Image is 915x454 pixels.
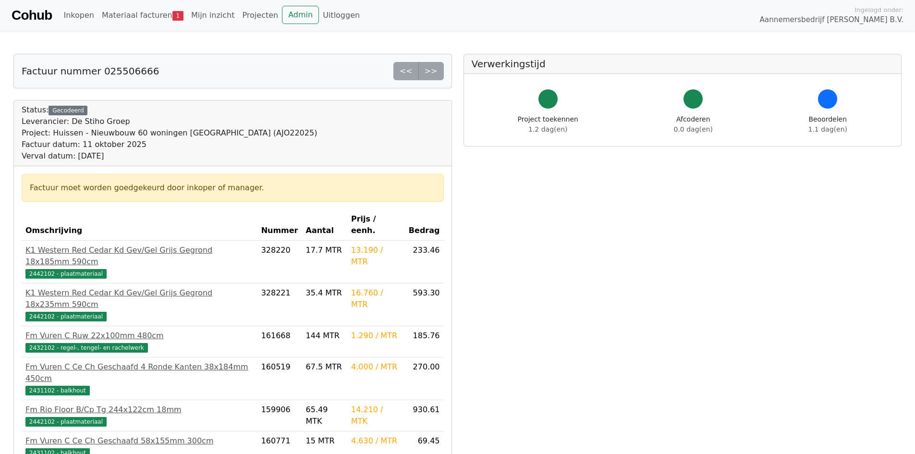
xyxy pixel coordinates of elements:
[25,245,254,268] div: K1 Western Red Cedar Kd Gev/Gel Grijs Gegrond 18x185mm 590cm
[472,58,894,70] h5: Verwerkingstijd
[25,287,254,310] div: K1 Western Red Cedar Kd Gev/Gel Grijs Gegrond 18x235mm 590cm
[674,125,713,133] span: 0.0 dag(en)
[808,114,847,135] div: Beoordelen
[528,125,567,133] span: 1.2 dag(en)
[302,209,347,241] th: Aantal
[25,361,254,384] div: Fm Vuren C Ce Ch Geschaafd 4 Ronde Kanten 38x184mm 450cm
[49,106,87,115] div: Gecodeerd
[518,114,578,135] div: Project toekennen
[404,241,443,283] td: 233.46
[351,245,400,268] div: 13.190 / MTR
[12,4,52,27] a: Cohub
[22,150,317,162] div: Verval datum: [DATE]
[257,326,302,357] td: 161668
[854,5,903,14] span: Ingelogd onder:
[30,182,436,194] div: Factuur moet worden goedgekeurd door inkoper of manager.
[404,326,443,357] td: 185.76
[351,361,400,373] div: 4.000 / MTR
[257,283,302,326] td: 328221
[306,404,343,427] div: 65.49 MTK
[25,330,254,353] a: Fm Vuren C Ruw 22x100mm 480cm2432102 - regel-, tengel- en rachelwerk
[306,287,343,299] div: 35.4 MTR
[351,435,400,447] div: 4.630 / MTR
[319,6,364,25] a: Uitloggen
[404,400,443,431] td: 930.61
[22,127,317,139] div: Project: Huissen - Nieuwbouw 60 woningen [GEOGRAPHIC_DATA] (AJO22025)
[60,6,98,25] a: Inkopen
[306,330,343,342] div: 144 MTR
[25,417,107,427] span: 2442102 - plaatmateriaal
[98,6,187,25] a: Materiaal facturen1
[306,361,343,373] div: 67.5 MTR
[257,357,302,400] td: 160519
[306,245,343,256] div: 17.7 MTR
[172,11,183,21] span: 1
[22,139,317,150] div: Factuur datum: 11 oktober 2025
[25,330,254,342] div: Fm Vuren C Ruw 22x100mm 480cm
[25,343,148,353] span: 2432102 - regel-, tengel- en rachelwerk
[674,114,713,135] div: Afcoderen
[25,287,254,322] a: K1 Western Red Cedar Kd Gev/Gel Grijs Gegrond 18x235mm 590cm2442102 - plaatmateriaal
[25,361,254,396] a: Fm Vuren C Ce Ch Geschaafd 4 Ronde Kanten 38x184mm 450cm2431102 - balkhout
[25,245,254,279] a: K1 Western Red Cedar Kd Gev/Gel Grijs Gegrond 18x185mm 590cm2442102 - plaatmateriaal
[25,386,90,395] span: 2431102 - balkhout
[404,209,443,241] th: Bedrag
[25,435,254,447] div: Fm Vuren C Ce Ch Geschaafd 58x155mm 300cm
[238,6,282,25] a: Projecten
[808,125,847,133] span: 1.1 dag(en)
[282,6,319,24] a: Admin
[25,312,107,321] span: 2442102 - plaatmateriaal
[187,6,239,25] a: Mijn inzicht
[22,104,317,162] div: Status:
[22,116,317,127] div: Leverancier: De Stiho Groep
[22,209,257,241] th: Omschrijving
[22,65,159,77] h5: Factuur nummer 025506666
[759,14,903,25] span: Aannemersbedrijf [PERSON_NAME] B.V.
[306,435,343,447] div: 15 MTR
[25,404,254,416] div: Fm Rio Floor B/Cp Tg 244x122cm 18mm
[404,357,443,400] td: 270.00
[25,269,107,279] span: 2442102 - plaatmateriaal
[257,241,302,283] td: 328220
[257,400,302,431] td: 159906
[351,287,400,310] div: 16.760 / MTR
[347,209,404,241] th: Prijs / eenh.
[257,209,302,241] th: Nummer
[25,404,254,427] a: Fm Rio Floor B/Cp Tg 244x122cm 18mm2442102 - plaatmateriaal
[404,283,443,326] td: 593.30
[351,330,400,342] div: 1.290 / MTR
[351,404,400,427] div: 14.210 / MTK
